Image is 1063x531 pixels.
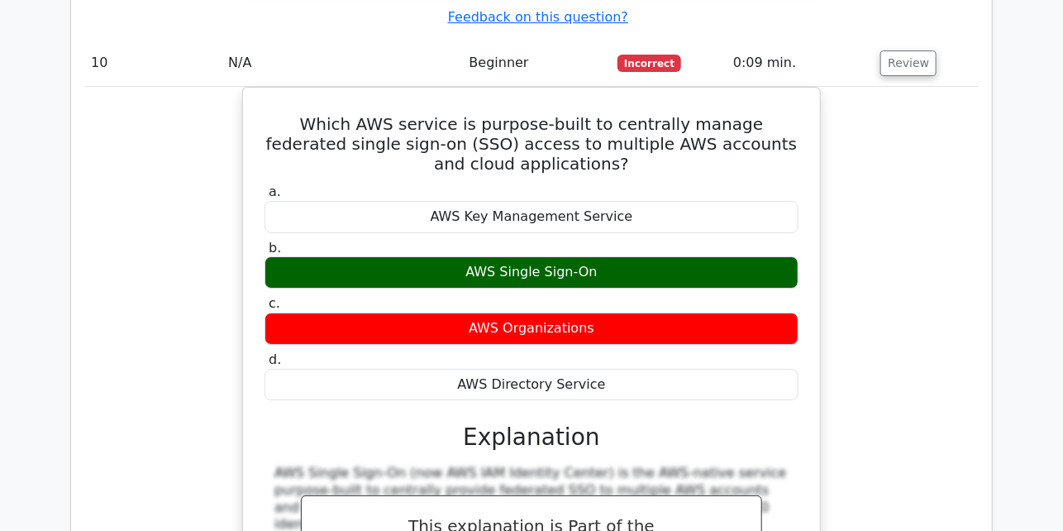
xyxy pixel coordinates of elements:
[617,55,681,71] span: Incorrect
[265,369,798,401] div: AWS Directory Service
[463,40,612,87] td: Beginner
[84,40,222,87] td: 10
[269,240,281,256] span: b.
[265,313,798,345] div: AWS Organizations
[269,295,280,311] span: c.
[263,114,800,174] h5: Which AWS service is purpose-built to centrally manage federated single sign-on (SSO) access to m...
[265,201,798,233] div: AWS Key Management Service
[265,256,798,289] div: AWS Single Sign-On
[727,40,874,87] td: 0:09 min.
[222,40,462,87] td: N/A
[269,184,281,199] span: a.
[274,423,789,452] h3: Explanation
[269,352,281,367] span: d.
[880,50,937,76] button: Review
[448,9,628,25] a: Feedback on this question?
